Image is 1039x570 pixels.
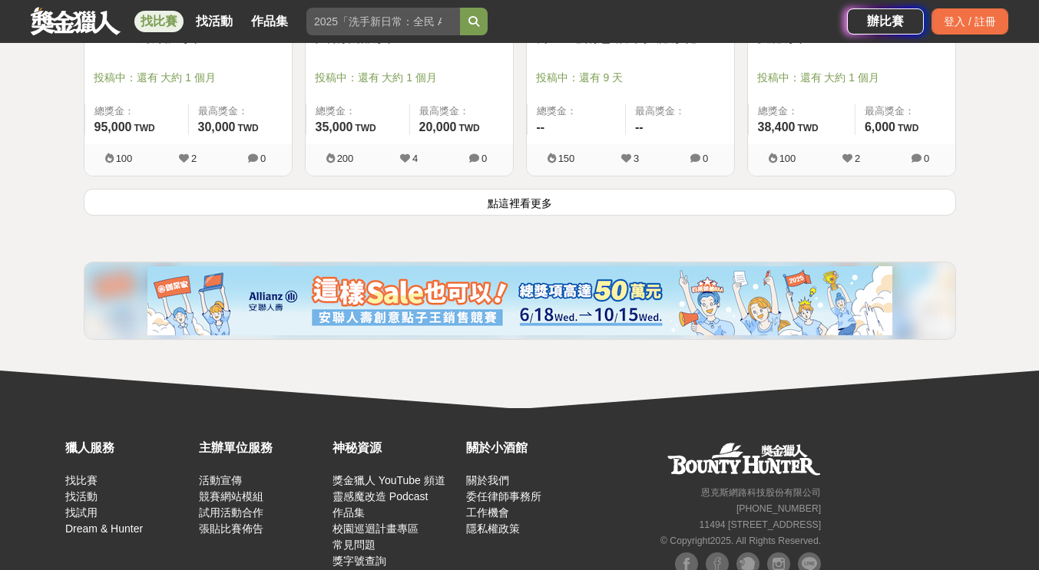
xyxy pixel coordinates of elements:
span: 總獎金： [758,104,845,119]
span: TWD [797,123,818,133]
span: 100 [779,153,796,164]
span: TWD [134,123,154,133]
span: 投稿中：還有 大約 1 個月 [757,70,946,86]
span: -- [537,120,545,133]
span: TWD [898,123,918,133]
div: 主辦單位服務 [199,439,325,457]
span: 6,000 [865,120,895,133]
span: 總獎金： [94,104,179,119]
span: 2 [191,153,197,164]
span: 總獎金： [316,104,400,119]
span: TWD [237,123,258,133]
a: 辦比賽 [847,8,924,35]
small: 恩克斯網路科技股份有限公司 [701,487,821,498]
a: 找比賽 [134,11,184,32]
small: [PHONE_NUMBER] [736,503,821,514]
span: 200 [337,153,354,164]
a: 獎字號查詢 [333,555,386,567]
a: 找試用 [65,506,98,519]
span: 4 [412,153,418,164]
span: 35,000 [316,120,353,133]
span: TWD [458,123,479,133]
span: -- [635,120,644,133]
a: 試用活動合作 [199,506,263,519]
span: 投稿中：還有 大約 1 個月 [315,70,504,86]
span: 0 [260,153,266,164]
a: 校園巡迴計畫專區 [333,522,419,535]
span: 100 [116,153,133,164]
button: 點這裡看更多 [84,189,956,216]
a: 張貼比賽佈告 [199,522,263,535]
a: Dream & Hunter [65,522,143,535]
a: 隱私權政策 [466,522,520,535]
a: 找活動 [65,490,98,502]
img: cf4fb443-4ad2-4338-9fa3-b46b0bf5d316.png [147,266,892,335]
span: 最高獎金： [198,104,283,119]
a: 競賽網站模組 [199,490,263,502]
span: 150 [558,153,575,164]
a: 關於我們 [466,474,509,486]
a: 委任律師事務所 [466,490,541,502]
span: 20,000 [419,120,457,133]
span: 最高獎金： [865,104,946,119]
span: 最高獎金： [635,104,725,119]
small: © Copyright 2025 . All Rights Reserved. [660,535,821,546]
a: 常見問題 [333,539,376,551]
a: 作品集 [333,506,365,519]
span: 2 [855,153,860,164]
a: 作品集 [245,11,294,32]
a: 找活動 [190,11,239,32]
a: 靈感魔改造 Podcast [333,490,428,502]
span: 投稿中：還有 大約 1 個月 [94,70,283,86]
span: 總獎金： [537,104,617,119]
a: 找比賽 [65,474,98,486]
span: 3 [634,153,639,164]
a: 獎金獵人 YouTube 頻道 [333,474,445,486]
span: 0 [924,153,929,164]
div: 登入 / 註冊 [931,8,1008,35]
span: 最高獎金： [419,104,504,119]
a: 活動宣傳 [199,474,242,486]
span: 95,000 [94,120,132,133]
span: TWD [355,123,376,133]
div: 關於小酒館 [466,439,592,457]
span: 投稿中：還有 9 天 [536,70,725,86]
span: 0 [703,153,708,164]
span: 38,400 [758,120,796,133]
span: 0 [481,153,487,164]
small: 11494 [STREET_ADDRESS] [700,519,822,530]
a: 工作機會 [466,506,509,519]
div: 神秘資源 [333,439,458,457]
div: 獵人服務 [65,439,191,457]
span: 30,000 [198,120,236,133]
input: 2025「洗手新日常：全民 ALL IN」洗手歌全台徵選 [306,8,460,35]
